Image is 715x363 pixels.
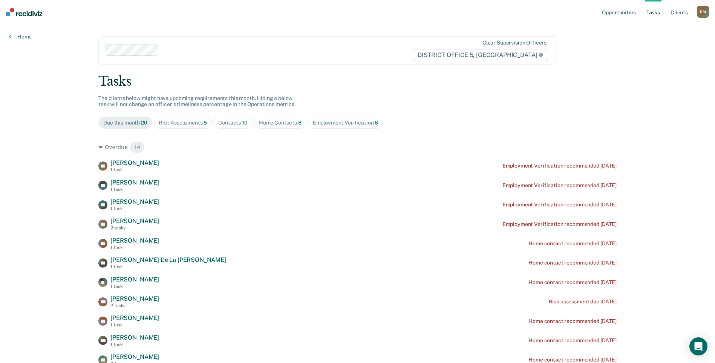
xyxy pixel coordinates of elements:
div: 1 task [110,245,159,250]
span: 10 [242,120,248,126]
span: [PERSON_NAME] [110,276,159,283]
div: 1 task [110,187,159,192]
span: [PERSON_NAME] [110,295,159,302]
span: 5 [204,120,207,126]
div: 1 task [110,342,159,347]
span: 6 [375,120,378,126]
div: Home contact recommended [DATE] [528,318,617,325]
div: Clear supervision officers [482,40,547,46]
div: Home contact recommended [DATE] [528,357,617,363]
span: [PERSON_NAME] [110,353,159,360]
div: 2 tasks [110,303,159,308]
div: 1 task [110,206,159,211]
div: Overdue 14 [98,141,617,153]
div: Home contact recommended [DATE] [528,279,617,286]
div: Home Contacts [259,120,302,126]
div: Risk Assessments [159,120,207,126]
div: Employment Verification recommended [DATE] [502,182,617,189]
span: [PERSON_NAME] [110,334,159,341]
div: Employment Verification recommended [DATE] [502,221,617,228]
span: [PERSON_NAME] [110,179,159,186]
div: 2 tasks [110,225,159,231]
div: Tasks [98,74,617,89]
span: [PERSON_NAME] [110,159,159,166]
span: [PERSON_NAME] [110,314,159,321]
span: [PERSON_NAME] De La [PERSON_NAME] [110,256,226,263]
div: 1 task [110,264,226,269]
span: DISTRICT OFFICE 5, [GEOGRAPHIC_DATA] [413,49,548,61]
span: 20 [141,120,147,126]
div: Employment Verification recommended [DATE] [502,163,617,169]
div: Employment Verification [313,120,378,126]
div: Contacts [218,120,248,126]
span: The clients below might have upcoming requirements this month. Hiding a below task will not chang... [98,95,295,108]
div: Open Intercom Messenger [689,337,707,355]
button: RM [697,6,709,18]
span: 8 [298,120,302,126]
span: [PERSON_NAME] [110,237,159,244]
span: 14 [130,141,145,153]
div: Employment Verification recommended [DATE] [502,201,617,208]
div: Home contact recommended [DATE] [528,240,617,247]
div: Due this month [103,120,147,126]
div: R M [697,6,709,18]
div: Home contact recommended [DATE] [528,260,617,266]
div: Risk assessment due [DATE] [549,298,617,305]
div: Home contact recommended [DATE] [528,337,617,344]
a: Home [9,33,32,40]
div: 1 task [110,322,159,328]
span: [PERSON_NAME] [110,217,159,225]
div: 1 task [110,284,159,289]
div: 1 task [110,167,159,172]
span: [PERSON_NAME] [110,198,159,205]
img: Recidiviz [6,8,42,16]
